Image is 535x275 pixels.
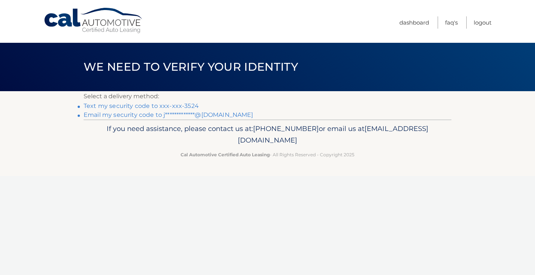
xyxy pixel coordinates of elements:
[88,123,447,147] p: If you need assistance, please contact us at: or email us at
[84,102,199,109] a: Text my security code to xxx-xxx-3524
[84,91,451,102] p: Select a delivery method:
[181,152,270,157] strong: Cal Automotive Certified Auto Leasing
[445,16,458,29] a: FAQ's
[43,7,144,34] a: Cal Automotive
[84,60,298,74] span: We need to verify your identity
[253,124,319,133] span: [PHONE_NUMBER]
[88,151,447,159] p: - All Rights Reserved - Copyright 2025
[474,16,492,29] a: Logout
[399,16,429,29] a: Dashboard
